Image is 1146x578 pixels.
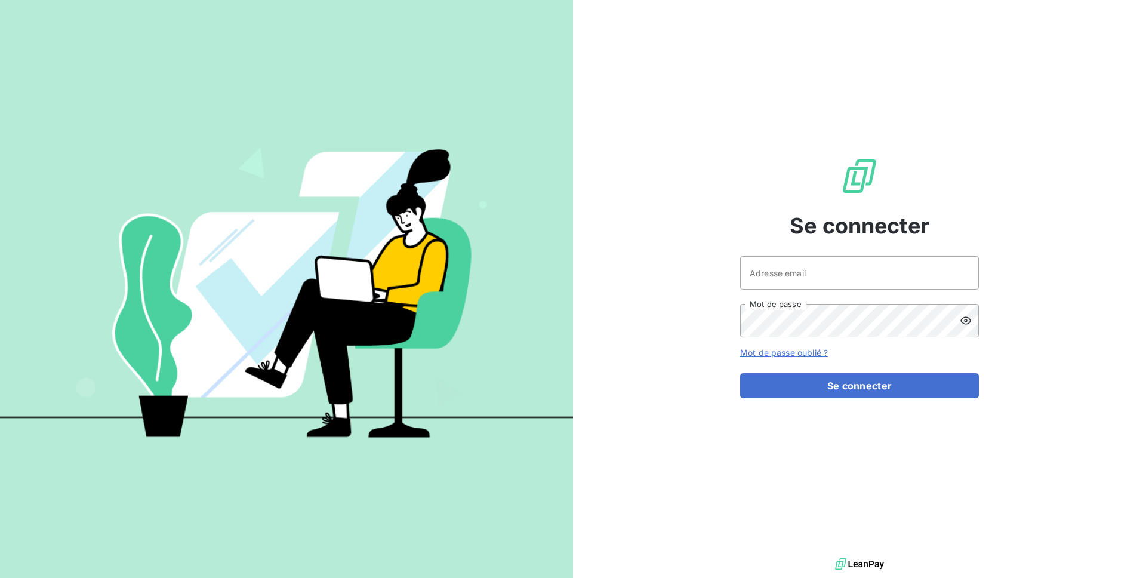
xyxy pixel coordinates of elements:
img: Logo LeanPay [840,157,879,195]
button: Se connecter [740,373,979,398]
input: placeholder [740,256,979,290]
span: Se connecter [790,210,929,242]
img: logo [835,555,884,573]
a: Mot de passe oublié ? [740,348,828,358]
